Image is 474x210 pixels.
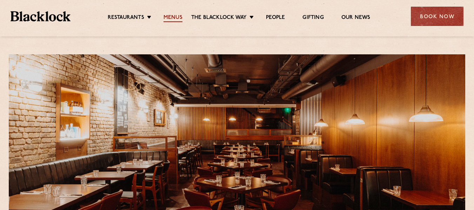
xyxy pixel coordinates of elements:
[191,14,247,22] a: The Blacklock Way
[163,14,182,22] a: Menus
[411,7,463,26] div: Book Now
[302,14,323,22] a: Gifting
[341,14,370,22] a: Our News
[11,11,71,21] img: BL_Textured_Logo-footer-cropped.svg
[108,14,144,22] a: Restaurants
[266,14,285,22] a: People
